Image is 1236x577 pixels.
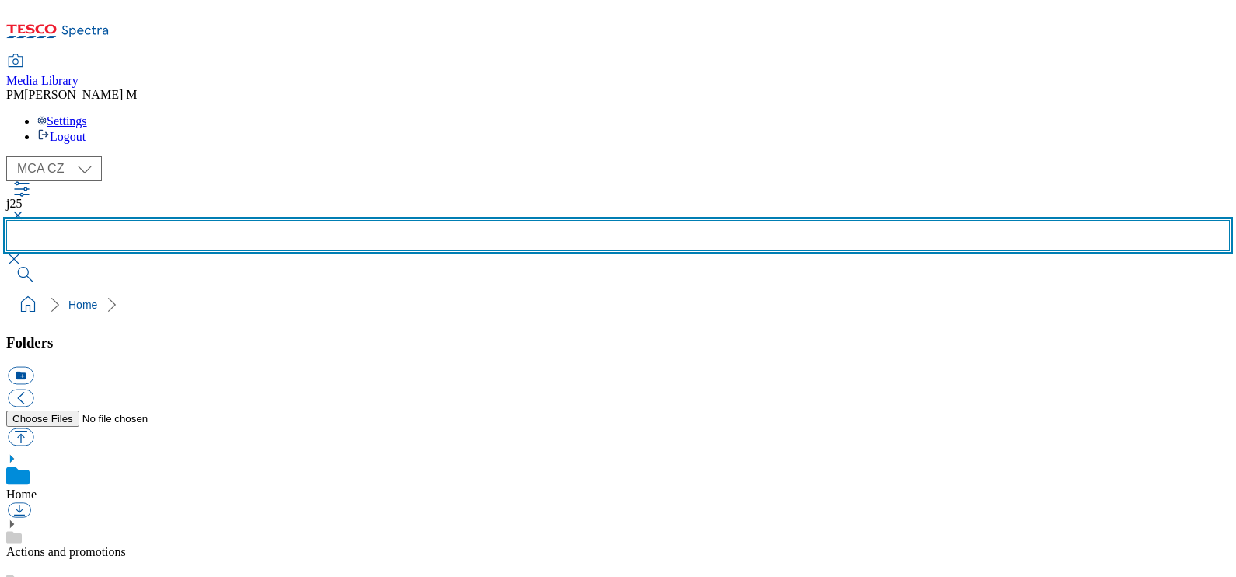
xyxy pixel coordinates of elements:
[68,299,97,311] a: Home
[6,197,22,210] span: j25
[6,74,79,87] span: Media Library
[37,130,86,143] a: Logout
[16,292,40,317] a: home
[24,88,137,101] span: [PERSON_NAME] M
[6,334,1230,351] h3: Folders
[6,545,126,558] a: Actions and promotions
[6,290,1230,320] nav: breadcrumb
[6,488,37,501] a: Home
[6,55,79,88] a: Media Library
[37,114,87,128] a: Settings
[6,88,24,101] span: PM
